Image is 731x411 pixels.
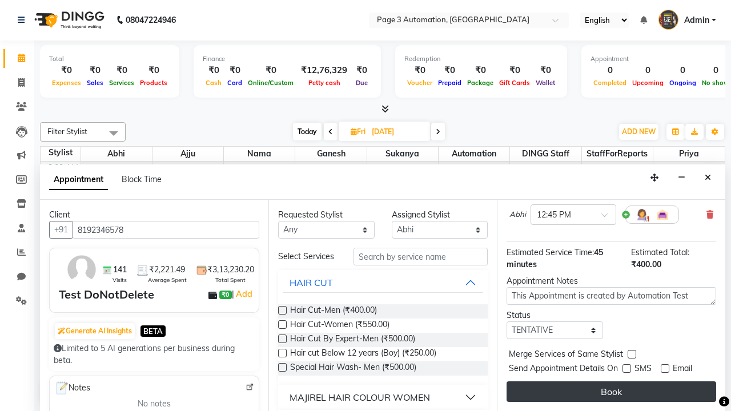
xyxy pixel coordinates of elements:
[245,79,296,87] span: Online/Custom
[348,127,368,136] span: Fri
[656,208,669,221] img: Interior.png
[278,209,375,221] div: Requested Stylist
[353,79,371,87] span: Due
[149,264,185,276] span: ₹2,221.49
[54,381,90,396] span: Notes
[49,79,84,87] span: Expenses
[392,209,488,221] div: Assigned Stylist
[352,64,372,77] div: ₹0
[65,253,98,286] img: avatar
[622,127,656,136] span: ADD NEW
[49,170,108,190] span: Appointment
[84,64,106,77] div: ₹0
[290,361,416,376] span: Special Hair Wash- Men (₹500.00)
[152,147,223,161] span: Ajju
[700,169,716,187] button: Close
[507,381,716,402] button: Book
[509,209,526,220] span: Abhi
[55,323,135,339] button: Generate AI Insights
[148,276,187,284] span: Average Spent
[533,79,558,87] span: Wallet
[137,64,170,77] div: ₹0
[368,123,425,140] input: 2025-09-05
[464,64,496,77] div: ₹0
[81,147,152,161] span: Abhi
[219,291,231,300] span: ₹0
[224,147,295,161] span: Nama
[507,275,716,287] div: Appointment Notes
[84,79,106,87] span: Sales
[122,174,162,184] span: Block Time
[666,64,699,77] div: 0
[591,79,629,87] span: Completed
[404,54,558,64] div: Redemption
[404,79,435,87] span: Voucher
[367,147,438,161] span: Sukanya
[439,147,509,161] span: Automation
[138,398,171,410] span: No notes
[41,147,81,159] div: Stylist
[631,259,661,269] span: ₹400.00
[666,79,699,87] span: Ongoing
[533,64,558,77] div: ₹0
[295,147,366,161] span: Ganesh
[106,64,137,77] div: ₹0
[207,264,254,276] span: ₹3,13,230.20
[290,276,333,289] div: HAIR CUT
[283,387,483,408] button: MAJIREL HAIR COLOUR WOMEN
[509,348,623,362] span: Merge Services of Same Stylist
[46,162,81,174] div: 8:00 AM
[634,362,652,377] span: SMS
[49,64,84,77] div: ₹0
[49,209,259,221] div: Client
[234,287,254,301] a: Add
[245,64,296,77] div: ₹0
[631,247,689,257] span: Estimated Total:
[224,79,245,87] span: Card
[140,325,166,336] span: BETA
[684,14,709,26] span: Admin
[629,64,666,77] div: 0
[290,319,389,333] span: Hair Cut-Women (₹550.00)
[232,287,254,301] span: |
[435,64,464,77] div: ₹0
[270,251,345,263] div: Select Services
[658,10,678,30] img: Admin
[510,147,581,161] span: DINGG Staff
[290,333,415,347] span: Hair Cut By Expert-Men (₹500.00)
[653,147,725,161] span: Priya
[290,390,430,404] div: MAJIREL HAIR COLOUR WOMEN
[203,54,372,64] div: Finance
[673,362,692,377] span: Email
[290,304,377,319] span: Hair Cut-Men (₹400.00)
[629,79,666,87] span: Upcoming
[290,347,436,361] span: Hair cut Below 12 years (Boy) (₹250.00)
[296,64,352,77] div: ₹12,76,329
[509,362,618,377] span: Send Appointment Details On
[203,64,224,77] div: ₹0
[293,123,322,140] span: Today
[283,272,483,293] button: HAIR CUT
[507,309,603,321] div: Status
[354,248,488,265] input: Search by service name
[49,54,170,64] div: Total
[203,79,224,87] span: Cash
[582,147,653,161] span: StaffForReports
[464,79,496,87] span: Package
[435,79,464,87] span: Prepaid
[619,124,658,140] button: ADD NEW
[59,286,154,303] div: Test DoNotDelete
[54,342,255,366] div: Limited to 5 AI generations per business during beta.
[47,127,87,136] span: Filter Stylist
[635,208,649,221] img: Hairdresser.png
[137,79,170,87] span: Products
[106,79,137,87] span: Services
[496,64,533,77] div: ₹0
[507,247,594,257] span: Estimated Service Time:
[73,221,259,239] input: Search by Name/Mobile/Email/Code
[113,276,127,284] span: Visits
[224,64,245,77] div: ₹0
[404,64,435,77] div: ₹0
[126,4,176,36] b: 08047224946
[591,64,629,77] div: 0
